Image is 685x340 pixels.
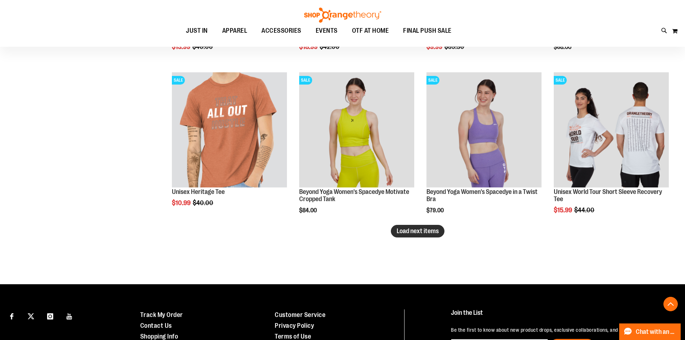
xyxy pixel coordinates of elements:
[574,207,595,214] span: $44.00
[316,23,338,39] span: EVENTS
[303,8,382,23] img: Shop Orangetheory
[554,207,573,214] span: $15.99
[663,297,678,311] button: Back To Top
[444,43,465,50] span: $39.50
[426,43,443,50] span: $9.99
[140,322,172,329] a: Contact Us
[254,23,309,39] a: ACCESSORIES
[140,311,183,318] a: Track My Order
[391,225,444,237] button: Load next items
[299,72,414,187] img: Product image for Beyond Yoga Womens Spacedye Motivate Cropped Tank
[554,72,669,189] a: Product image for Unisex World Tour Short Sleeve Recovery TeeSALE
[426,188,538,203] a: Beyond Yoga Women's Spacedye in a Twist Bra
[222,23,247,39] span: APPAREL
[299,207,318,214] span: $84.00
[636,328,676,335] span: Chat with an Expert
[426,72,542,187] img: Beyond Yoga Women's Spacedye in a Twist Bra
[193,199,214,207] span: $40.00
[345,23,396,39] a: OTF AT HOME
[63,309,76,322] a: Visit our Youtube page
[426,76,439,85] span: SALE
[299,188,409,203] a: Beyond Yoga Women's Spacedye Motivate Cropped Tank
[426,72,542,189] a: Beyond Yoga Women's Spacedye in a Twist BraSALE
[426,207,445,214] span: $79.00
[554,72,669,187] img: Product image for Unisex World Tour Short Sleeve Recovery Tee
[423,69,545,232] div: product
[192,43,214,50] span: $40.00
[554,188,662,203] a: Unisex World Tour Short Sleeve Recovery Tee
[554,44,572,50] span: $68.00
[403,23,452,39] span: FINAL PUSH SALE
[172,72,287,187] img: Product image for Unisex Heritage Tee
[275,333,311,340] a: Terms of Use
[396,23,459,39] a: FINAL PUSH SALE
[186,23,208,39] span: JUST IN
[168,69,291,225] div: product
[299,72,414,189] a: Product image for Beyond Yoga Womens Spacedye Motivate Cropped TankSALE
[28,313,34,319] img: Twitter
[261,23,301,39] span: ACCESSORIES
[275,322,314,329] a: Privacy Policy
[25,309,37,322] a: Visit our X page
[296,69,418,232] div: product
[451,326,668,334] p: Be the first to know about new product drops, exclusive collaborations, and shopping events!
[320,43,341,50] span: $42.00
[619,323,681,340] button: Chat with an Expert
[309,23,345,39] a: EVENTS
[215,23,255,39] a: APPAREL
[275,311,325,318] a: Customer Service
[299,76,312,85] span: SALE
[352,23,389,39] span: OTF AT HOME
[140,333,178,340] a: Shopping Info
[172,43,191,50] span: $13.99
[172,199,192,207] span: $10.99
[179,23,215,39] a: JUST IN
[299,43,319,50] span: $18.99
[44,309,56,322] a: Visit our Instagram page
[172,188,225,195] a: Unisex Heritage Tee
[172,72,287,189] a: Product image for Unisex Heritage TeeSALE
[5,309,18,322] a: Visit our Facebook page
[172,76,185,85] span: SALE
[451,309,668,323] h4: Join the List
[554,76,567,85] span: SALE
[550,69,672,232] div: product
[397,227,439,235] span: Load next items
